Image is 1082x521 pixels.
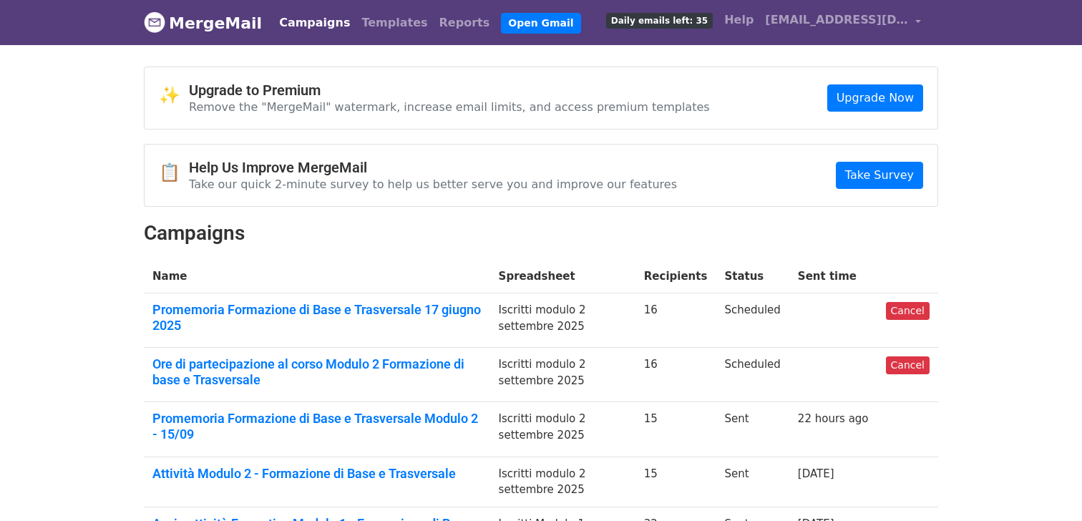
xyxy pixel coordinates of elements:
a: Open Gmail [501,13,580,34]
th: Sent time [789,260,877,293]
a: [EMAIL_ADDRESS][DOMAIN_NAME] [759,6,927,39]
h2: Campaigns [144,221,938,245]
a: Daily emails left: 35 [600,6,718,34]
a: Reports [434,9,496,37]
span: ✨ [159,85,189,106]
span: 📋 [159,162,189,183]
a: Promemoria Formazione di Base e Trasversale Modulo 2 - 15/09 [152,411,482,442]
td: Scheduled [716,293,789,348]
td: Iscritti modulo 2 settembre 2025 [490,457,635,507]
a: Take Survey [836,162,923,189]
a: Cancel [886,302,930,320]
h4: Upgrade to Premium [189,82,710,99]
p: Take our quick 2-minute survey to help us better serve you and improve our features [189,177,677,192]
th: Spreadsheet [490,260,635,293]
a: [DATE] [798,467,834,480]
td: 16 [635,293,716,348]
td: Scheduled [716,348,789,402]
td: 15 [635,402,716,457]
td: Iscritti modulo 2 settembre 2025 [490,348,635,402]
td: Sent [716,457,789,507]
td: 15 [635,457,716,507]
a: 22 hours ago [798,412,869,425]
td: Iscritti modulo 2 settembre 2025 [490,402,635,457]
h4: Help Us Improve MergeMail [189,159,677,176]
td: Sent [716,402,789,457]
span: Daily emails left: 35 [606,13,713,29]
a: Campaigns [273,9,356,37]
span: [EMAIL_ADDRESS][DOMAIN_NAME] [765,11,908,29]
a: Attività Modulo 2 - Formazione di Base e Trasversale [152,466,482,482]
a: Ore di partecipazione al corso Modulo 2 Formazione di base e Trasversale [152,356,482,387]
th: Recipients [635,260,716,293]
th: Name [144,260,490,293]
th: Status [716,260,789,293]
a: Cancel [886,356,930,374]
a: Upgrade Now [827,84,923,112]
a: Help [718,6,759,34]
a: Templates [356,9,433,37]
a: Promemoria Formazione di Base e Trasversale 17 giugno 2025 [152,302,482,333]
td: 16 [635,348,716,402]
a: MergeMail [144,8,262,38]
img: MergeMail logo [144,11,165,33]
td: Iscritti modulo 2 settembre 2025 [490,293,635,348]
p: Remove the "MergeMail" watermark, increase email limits, and access premium templates [189,99,710,115]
